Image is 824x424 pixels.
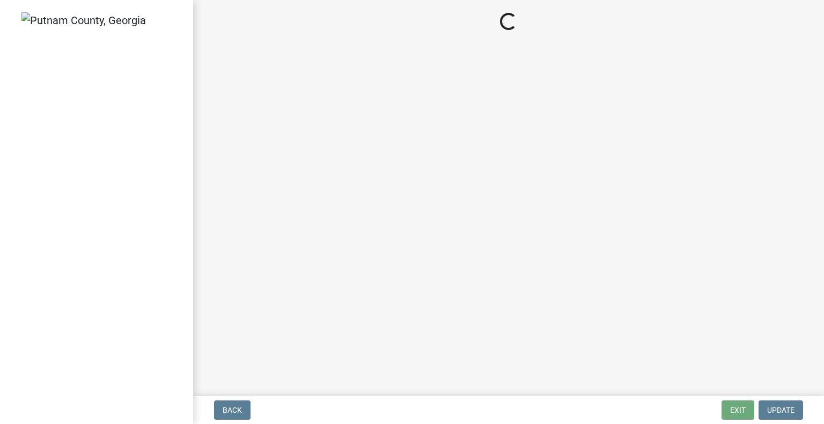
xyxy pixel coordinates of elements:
[767,406,794,414] span: Update
[759,400,803,420] button: Update
[21,12,146,28] img: Putnam County, Georgia
[223,406,242,414] span: Back
[214,400,251,420] button: Back
[722,400,754,420] button: Exit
